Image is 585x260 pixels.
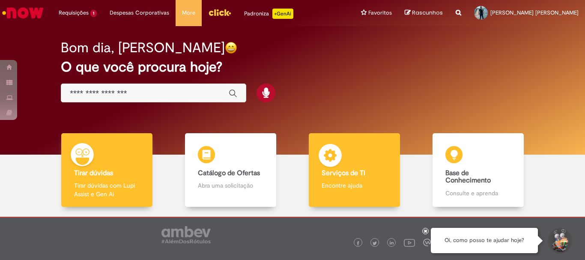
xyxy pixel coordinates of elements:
[445,189,510,197] p: Consulte e aprenda
[161,226,211,243] img: logo_footer_ambev_rotulo_gray.png
[412,9,443,17] span: Rascunhos
[322,169,365,177] b: Serviços de TI
[198,181,263,190] p: Abra uma solicitação
[61,40,225,55] h2: Bom dia, [PERSON_NAME]
[292,133,416,207] a: Serviços de TI Encontre ajuda
[368,9,392,17] span: Favoritos
[74,181,139,198] p: Tirar dúvidas com Lupi Assist e Gen Ai
[390,241,394,246] img: logo_footer_linkedin.png
[45,133,169,207] a: Tirar dúvidas Tirar dúvidas com Lupi Assist e Gen Ai
[1,4,45,21] img: ServiceNow
[404,237,415,248] img: logo_footer_youtube.png
[423,239,431,246] img: logo_footer_workplace.png
[373,241,377,245] img: logo_footer_twitter.png
[208,6,231,19] img: click_logo_yellow_360x200.png
[445,169,491,185] b: Base de Conhecimento
[59,9,89,17] span: Requisições
[356,241,360,245] img: logo_footer_facebook.png
[431,228,538,253] div: Oi, como posso te ajudar hoje?
[61,60,524,75] h2: O que você procura hoje?
[182,9,195,17] span: More
[405,9,443,17] a: Rascunhos
[110,9,169,17] span: Despesas Corporativas
[90,10,97,17] span: 1
[272,9,293,19] p: +GenAi
[225,42,237,54] img: happy-face.png
[169,133,292,207] a: Catálogo de Ofertas Abra uma solicitação
[490,9,579,16] span: [PERSON_NAME] [PERSON_NAME]
[322,181,387,190] p: Encontre ajuda
[74,169,113,177] b: Tirar dúvidas
[198,169,260,177] b: Catálogo de Ofertas
[546,228,572,254] button: Iniciar Conversa de Suporte
[244,9,293,19] div: Padroniza
[416,133,540,207] a: Base de Conhecimento Consulte e aprenda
